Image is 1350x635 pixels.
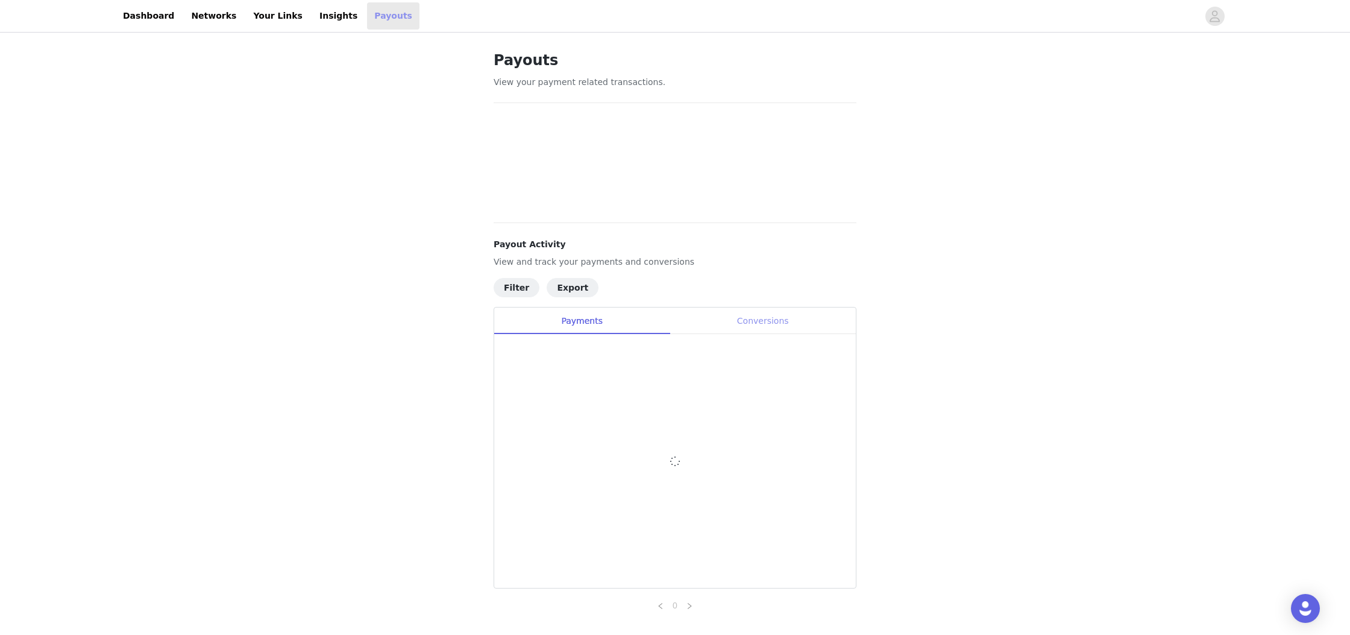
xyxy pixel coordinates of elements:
h4: Payout Activity [494,238,856,251]
a: Networks [184,2,243,30]
h1: Payouts [494,49,856,71]
button: Filter [494,278,539,297]
a: Your Links [246,2,310,30]
p: View your payment related transactions. [494,76,856,89]
i: icon: left [657,602,664,610]
a: 0 [668,599,682,612]
li: Previous Page [653,598,668,613]
div: Conversions [670,308,856,335]
a: Insights [312,2,365,30]
i: icon: right [686,602,693,610]
p: View and track your payments and conversions [494,256,856,268]
div: avatar [1209,7,1220,26]
li: Next Page [682,598,697,613]
a: Payouts [367,2,419,30]
a: Dashboard [116,2,181,30]
li: 0 [668,598,682,613]
button: Export [547,278,598,297]
div: Open Intercom Messenger [1291,594,1320,623]
div: Payments [494,308,670,335]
